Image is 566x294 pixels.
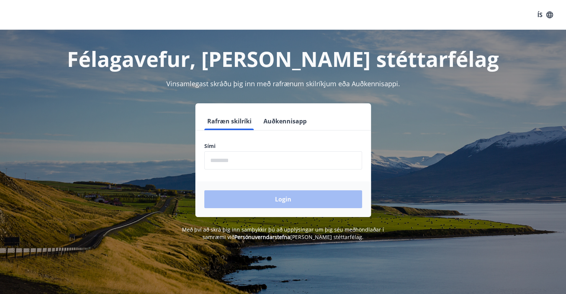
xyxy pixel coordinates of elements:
[204,112,255,130] button: Rafræn skilríki
[204,142,362,150] label: Sími
[182,226,384,240] span: Með því að skrá þig inn samþykkir þú að upplýsingar um þig séu meðhöndlaðar í samræmi við [PERSON...
[533,8,557,22] button: ÍS
[234,233,290,240] a: Persónuverndarstefna
[260,112,310,130] button: Auðkennisapp
[24,45,542,73] h1: Félagavefur, [PERSON_NAME] stéttarfélag
[166,79,400,88] span: Vinsamlegast skráðu þig inn með rafrænum skilríkjum eða Auðkennisappi.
